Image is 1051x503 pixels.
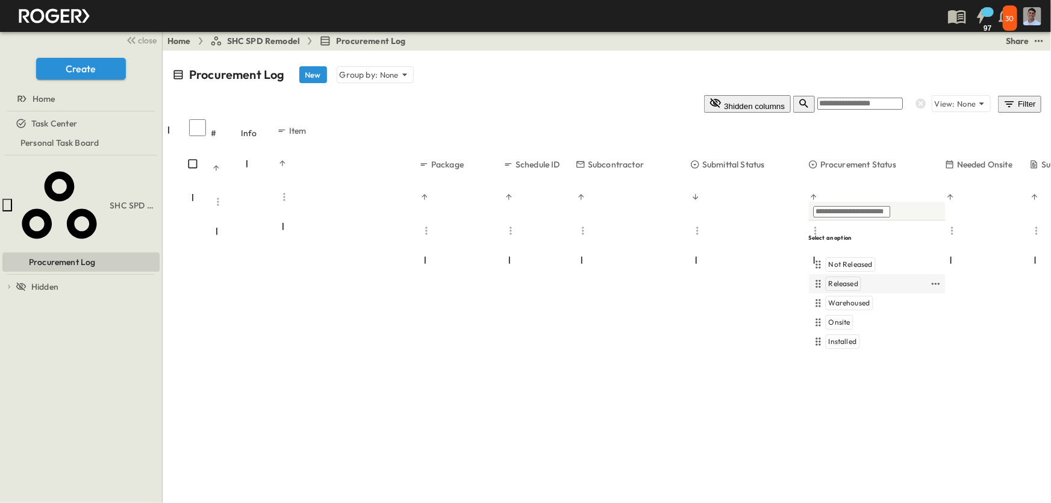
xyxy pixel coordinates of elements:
[808,192,819,202] button: Sort
[811,296,943,310] div: Warehoused
[36,58,126,80] button: Create
[299,66,327,83] button: New
[588,158,644,170] p: Subcontractor
[419,223,434,238] button: Menu
[31,117,77,130] span: Task Center
[336,35,406,47] span: Procurement Log
[14,158,157,252] a: SHC SPD Remodel
[945,223,959,238] button: Menu
[241,116,277,150] div: Info
[504,192,514,202] button: Sort
[945,192,956,202] button: Sort
[1023,7,1041,25] img: Profile Picture
[829,279,858,289] span: Released
[1029,192,1040,202] button: Sort
[210,35,301,47] a: SHC SPD Remodel
[31,281,58,293] span: Hidden
[690,192,701,202] button: Sort
[829,298,870,308] span: Warehoused
[984,24,991,33] h6: 97
[829,260,873,269] span: Not Released
[33,93,55,105] span: Home
[998,96,1041,113] button: Filter
[227,35,301,47] span: SHC SPD Remodel
[809,234,946,242] h6: Select an option
[121,31,160,48] button: close
[2,115,157,132] a: Task Center
[2,134,157,151] a: Personal Task Board
[811,276,929,291] div: Released
[576,192,587,202] button: Sort
[2,158,160,252] div: SHC SPD Remodeltest
[704,95,791,113] button: 3hidden columns
[340,69,378,81] p: Group by:
[431,158,464,170] p: Package
[1006,35,1029,47] div: Share
[211,116,241,150] div: #
[576,223,590,238] button: Menu
[829,317,850,327] span: Onsite
[829,337,857,346] span: Installed
[319,35,406,47] a: Procurement Log
[957,158,1012,170] p: Needed Onsite
[2,90,157,107] a: Home
[189,66,285,83] p: Procurement Log
[811,315,943,330] div: Onsite
[2,252,160,272] div: Procurement Logtest
[211,195,225,209] button: Menu
[139,34,157,46] span: close
[811,334,943,349] div: Installed
[811,257,943,272] div: Not Released
[702,158,765,170] p: Submittal Status
[29,256,96,268] span: Procurement Log
[958,98,976,110] p: None
[969,5,993,27] button: 97
[2,133,160,152] div: Personal Task Boardtest
[289,125,307,137] p: Item
[277,190,292,204] button: Menu
[167,35,413,47] nav: breadcrumbs
[419,192,430,202] button: Sort
[189,119,206,136] input: Select all rows
[110,199,155,211] span: SHC SPD Remodel
[211,163,222,173] button: Sort
[20,137,99,149] span: Personal Task Board
[516,158,560,170] p: Schedule ID
[1003,98,1037,111] div: Filter
[935,98,955,110] p: View:
[1006,14,1014,23] p: 30
[690,223,705,238] button: Menu
[1029,223,1044,238] button: Menu
[167,35,191,47] a: Home
[504,223,518,238] button: Menu
[1032,34,1046,48] button: test
[380,69,399,81] p: None
[820,158,896,170] p: Procurement Status
[277,158,288,169] button: Sort
[2,254,157,270] a: Procurement Log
